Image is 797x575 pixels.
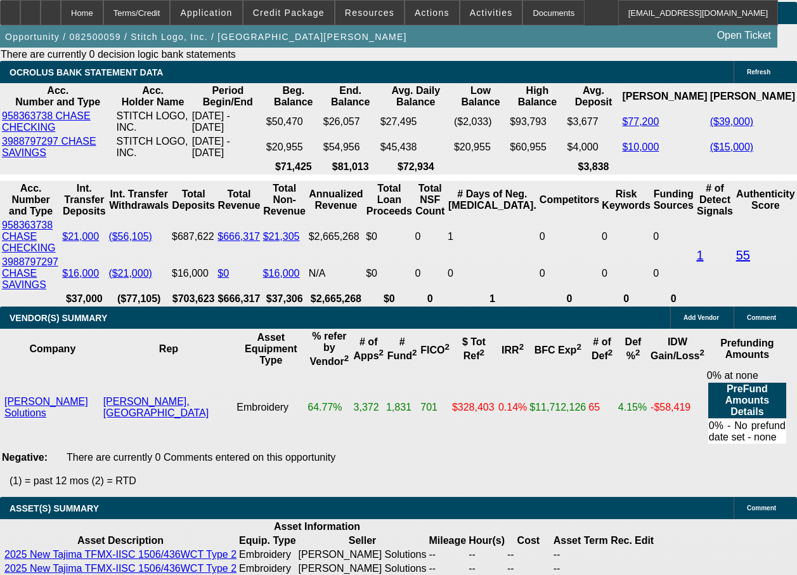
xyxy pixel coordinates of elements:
b: Rep [159,343,178,354]
th: Sum of the Total NSF Count and Total Overdraft Fee Count from Ocrolus [415,182,446,218]
th: $703,623 [171,293,216,305]
b: Asset Equipment Type [245,332,297,366]
td: 4.15% [618,369,649,446]
a: $10,000 [622,142,659,152]
a: 3988797297 CHASE SAVINGS [2,136,96,158]
span: Refresh [747,69,770,76]
th: Risk Keywords [601,182,651,218]
td: -- [428,562,467,575]
td: -- [507,562,550,575]
a: 2025 New Tajima TFMX-IISC 1506/436WCT Type 2 [4,563,237,574]
sup: 2 [608,348,612,357]
b: Negative: [2,452,48,463]
a: 1 [696,248,703,262]
th: Authenticity Score [735,182,796,218]
sup: 2 [480,348,484,357]
sup: 2 [699,348,704,357]
td: -- [428,548,467,561]
sup: 2 [576,342,581,352]
td: 1 [447,219,538,254]
b: BFC Exp [535,345,581,355]
td: -- [468,548,505,561]
td: $687,622 [171,219,216,254]
b: $ Tot Ref [462,336,486,361]
sup: 2 [412,348,417,357]
b: # of Def [592,336,612,361]
td: $20,955 [453,135,508,159]
td: 701 [420,369,450,446]
td: STITCH LOGO, INC. [116,135,190,159]
sup: 2 [519,342,524,352]
th: Acc. Holder Name [116,84,190,109]
b: Asset Term Rec. [554,535,632,546]
th: $81,013 [323,161,379,173]
th: Total Loan Proceeds [365,182,413,218]
td: [DATE] - [DATE] [191,135,264,159]
span: Comment [747,505,776,512]
a: 958363738 CHASE CHECKING [2,110,91,133]
td: $0 [365,256,413,291]
th: $71,425 [266,161,321,173]
td: 0% - No prefund date set - none [708,420,786,444]
th: Total Deposits [171,182,216,218]
a: $77,200 [622,116,659,127]
td: $93,793 [509,110,565,134]
td: 0 [539,219,600,254]
button: Application [171,1,242,25]
a: ($15,000) [710,142,754,152]
b: % refer by Vendor [310,331,349,367]
td: 64.77% [307,369,351,446]
a: 2025 New Tajima TFMX-IISC 1506/436WCT Type 2 [4,549,237,560]
b: Def % [625,336,642,361]
a: ($39,000) [710,116,754,127]
sup: 2 [379,348,384,357]
th: 1 [447,293,538,305]
th: Edit [634,534,654,547]
th: Acc. Number and Type [1,84,115,109]
th: High Balance [509,84,565,109]
td: Embroidery [238,548,296,561]
th: 0 [415,293,446,305]
td: $16,000 [171,256,216,291]
sup: 2 [344,354,349,363]
th: 0 [601,293,651,305]
th: Equip. Type [238,534,296,547]
td: 0 [601,219,651,254]
td: [DATE] - [DATE] [191,110,264,134]
a: 55 [736,248,750,262]
th: Annualized Revenue [308,182,365,218]
a: $21,000 [62,231,99,242]
div: 0% at none [707,370,787,445]
span: ASSET(S) SUMMARY [10,503,99,513]
td: 65 [588,369,616,446]
b: Seller [349,535,377,546]
span: Resources [345,8,394,18]
td: 0 [652,219,694,254]
td: $45,438 [380,135,452,159]
th: Int. Transfer Withdrawals [108,182,170,218]
td: 0.14% [498,369,528,446]
b: Mileage [429,535,466,546]
a: $16,000 [263,268,300,279]
th: Total Revenue [217,182,261,218]
a: 958363738 CHASE CHECKING [2,220,55,253]
td: Embroidery [238,562,296,575]
th: $37,306 [262,293,307,305]
div: $2,665,268 [309,231,364,242]
span: OCROLUS BANK STATEMENT DATA [10,67,163,77]
span: Comment [747,314,776,321]
span: Actions [415,8,450,18]
td: 0 [415,256,446,291]
span: Credit Package [253,8,325,18]
b: PreFund Amounts Details [725,383,769,417]
a: ($21,000) [108,268,152,279]
td: ($2,033) [453,110,508,134]
th: [PERSON_NAME] [621,84,708,109]
td: $27,495 [380,110,452,134]
p: (1) = past 12 mos (2) = RTD [10,475,797,487]
span: VENDOR(S) SUMMARY [10,313,107,323]
th: Asset Term Recommendation [553,534,633,547]
b: FICO [420,345,450,355]
td: $50,470 [266,110,321,134]
th: $72,934 [380,161,452,173]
